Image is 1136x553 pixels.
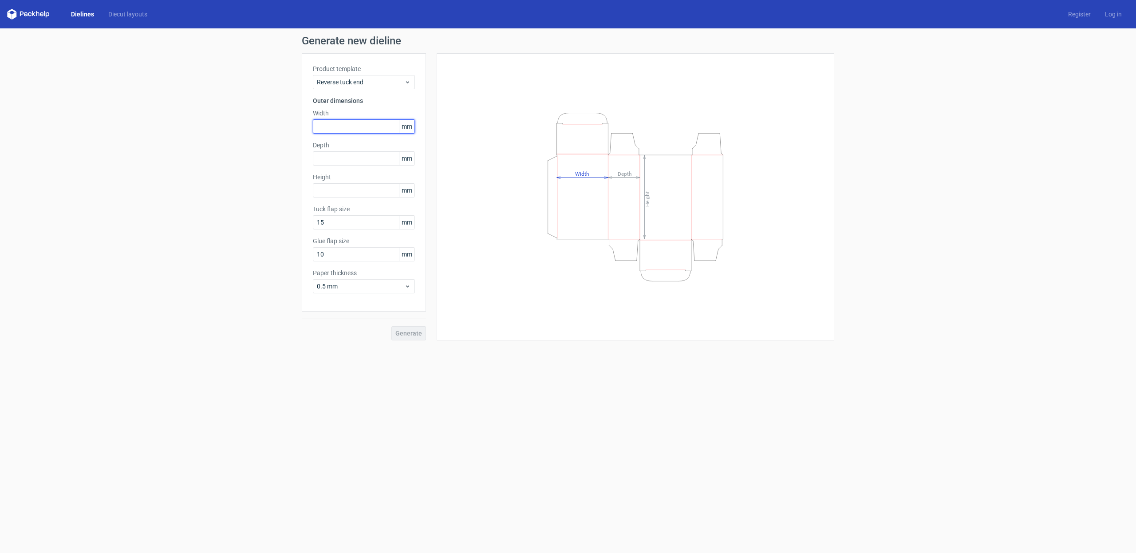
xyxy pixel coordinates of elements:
label: Tuck flap size [313,205,415,213]
a: Log in [1098,10,1129,19]
span: mm [399,152,414,165]
tspan: Depth [618,170,632,177]
label: Product template [313,64,415,73]
span: Reverse tuck end [317,78,404,87]
span: mm [399,248,414,261]
h1: Generate new dieline [302,36,834,46]
label: Width [313,109,415,118]
span: mm [399,184,414,197]
a: Dielines [64,10,101,19]
tspan: Width [575,170,589,177]
label: Height [313,173,415,182]
label: Glue flap size [313,237,415,245]
label: Paper thickness [313,269,415,277]
tspan: Height [644,191,651,206]
h3: Outer dimensions [313,96,415,105]
span: mm [399,120,414,133]
a: Register [1061,10,1098,19]
a: Diecut layouts [101,10,154,19]
label: Depth [313,141,415,150]
span: mm [399,216,414,229]
span: 0.5 mm [317,282,404,291]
